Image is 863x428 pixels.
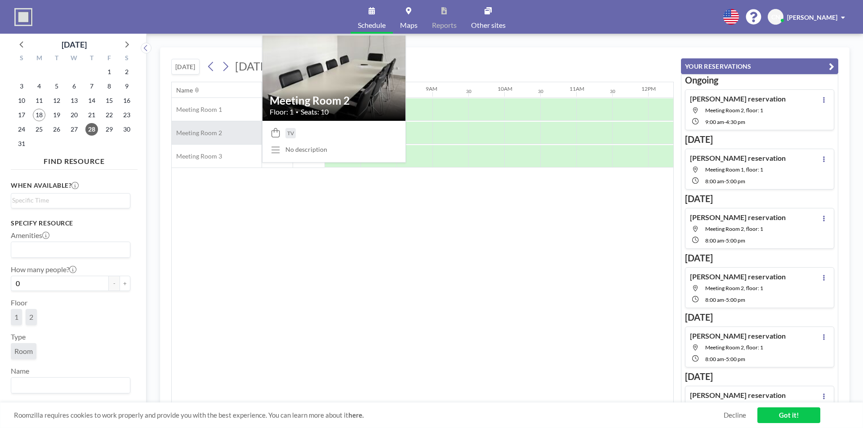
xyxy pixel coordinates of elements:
span: 8:00 AM [705,178,724,185]
span: Reports [432,22,457,29]
div: 12PM [641,85,656,92]
div: Search for option [11,194,130,207]
div: S [118,53,135,65]
span: Friday, August 22, 2025 [103,109,116,121]
span: Saturday, August 30, 2025 [120,123,133,136]
button: [DATE] [171,59,200,75]
h4: FIND RESOURCE [11,153,138,166]
span: Monday, August 18, 2025 [33,109,45,121]
span: CN [771,13,780,21]
button: YOUR RESERVATIONS [681,58,838,74]
span: Wednesday, August 20, 2025 [68,109,80,121]
h4: [PERSON_NAME] reservation [690,154,786,163]
span: Wednesday, August 27, 2025 [68,123,80,136]
div: Search for option [11,242,130,257]
h4: [PERSON_NAME] reservation [690,391,786,400]
div: T [83,53,100,65]
span: Meeting Room 2 [172,129,222,137]
span: Meeting Room 1 [172,106,222,114]
h3: [DATE] [685,193,834,204]
span: 2 [29,313,33,322]
span: Wednesday, August 13, 2025 [68,94,80,107]
span: Thursday, August 28, 2025 [85,123,98,136]
h4: [PERSON_NAME] reservation [690,213,786,222]
h4: [PERSON_NAME] reservation [690,331,786,340]
label: How many people? [11,265,76,274]
span: Room [14,347,33,356]
span: 8:00 AM [705,237,724,244]
span: Meeting Room 1, floor: 1 [705,166,763,173]
span: 4:30 PM [726,119,745,125]
span: Sunday, August 31, 2025 [15,137,28,150]
span: Roomzilla requires cookies to work properly and provide you with the best experience. You can lea... [14,411,724,419]
a: here. [348,411,364,419]
span: Friday, August 15, 2025 [103,94,116,107]
div: Name [176,86,193,94]
span: 5:00 PM [726,237,745,244]
span: Sunday, August 24, 2025 [15,123,28,136]
div: 30 [610,88,615,94]
div: M [31,53,48,65]
div: F [100,53,118,65]
span: Tuesday, August 12, 2025 [50,94,63,107]
label: Name [11,366,29,375]
span: Saturday, August 23, 2025 [120,109,133,121]
h4: [PERSON_NAME] reservation [690,94,786,103]
div: S [13,53,31,65]
img: organization-logo [14,8,32,26]
input: Search for option [12,244,125,256]
a: Got it! [757,407,820,423]
span: Thursday, August 21, 2025 [85,109,98,121]
span: - [724,178,726,185]
span: 5:00 PM [726,356,745,362]
span: Seats: 10 [301,107,329,116]
span: - [724,119,726,125]
input: Search for option [12,195,125,205]
span: Other sites [471,22,506,29]
div: 11AM [569,85,584,92]
div: 10AM [498,85,512,92]
span: Saturday, August 2, 2025 [120,66,133,78]
span: 8:00 AM [705,296,724,303]
span: Thursday, August 7, 2025 [85,80,98,93]
h3: [DATE] [685,252,834,264]
span: Tuesday, August 5, 2025 [50,80,63,93]
div: 9AM [426,85,437,92]
span: Tuesday, August 19, 2025 [50,109,63,121]
label: Type [11,332,26,341]
span: Monday, August 11, 2025 [33,94,45,107]
span: Meeting Room 2, floor: 1 [705,344,763,351]
span: Monday, August 25, 2025 [33,123,45,136]
h3: Specify resource [11,219,130,227]
span: Friday, August 8, 2025 [103,80,116,93]
span: Schedule [358,22,386,29]
input: Search for option [12,379,125,391]
span: Thursday, August 14, 2025 [85,94,98,107]
div: 30 [538,88,543,94]
span: 5:00 PM [726,296,745,303]
h2: Meeting Room 2 [270,94,398,107]
button: - [109,276,120,291]
span: Saturday, August 16, 2025 [120,94,133,107]
div: No description [285,146,327,154]
span: Meeting Room 2, floor: 1 [705,285,763,291]
span: Meeting Room 3 [172,152,222,160]
span: Wednesday, August 6, 2025 [68,80,80,93]
span: Maps [400,22,418,29]
span: - [724,237,726,244]
span: Tuesday, August 26, 2025 [50,123,63,136]
label: Floor [11,298,27,307]
h3: [DATE] [685,134,834,145]
span: 5:00 PM [726,178,745,185]
span: Floor: 1 [270,107,294,116]
span: 8:00 AM [705,356,724,362]
span: TV [287,130,294,137]
div: W [66,53,83,65]
span: Meeting Room 2, floor: 1 [705,225,763,232]
span: Sunday, August 17, 2025 [15,109,28,121]
span: 1 [14,313,18,322]
span: Meeting Room 2, floor: 1 [705,107,763,114]
a: Decline [724,411,746,419]
div: 30 [466,88,472,94]
span: - [724,356,726,362]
